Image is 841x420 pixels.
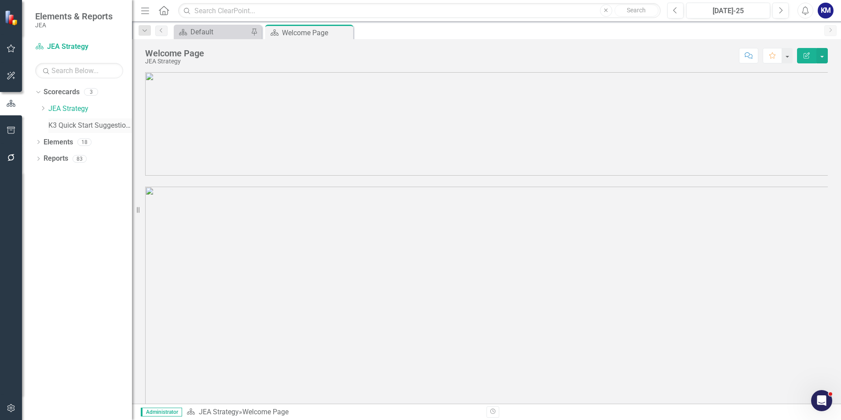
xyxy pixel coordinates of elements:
[35,63,123,78] input: Search Below...
[141,408,182,416] span: Administrator
[818,3,834,18] button: KM
[614,4,658,17] button: Search
[77,138,91,146] div: 18
[176,26,249,37] a: Default
[44,154,68,164] a: Reports
[44,137,73,147] a: Elements
[178,3,661,18] input: Search ClearPoint...
[35,11,113,22] span: Elements & Reports
[145,58,204,65] div: JEA Strategy
[44,87,80,97] a: Scorecards
[35,22,113,29] small: JEA
[48,104,132,114] a: JEA Strategy
[282,27,351,38] div: Welcome Page
[84,88,98,96] div: 3
[35,42,123,52] a: JEA Strategy
[199,408,239,416] a: JEA Strategy
[145,72,828,176] img: mceclip0%20v48.png
[811,390,832,411] iframe: Intercom live chat
[48,121,132,131] a: K3 Quick Start Suggestions
[145,48,204,58] div: Welcome Page
[689,6,767,16] div: [DATE]-25
[190,26,249,37] div: Default
[186,407,480,417] div: »
[73,155,87,162] div: 83
[686,3,770,18] button: [DATE]-25
[242,408,289,416] div: Welcome Page
[4,10,20,25] img: ClearPoint Strategy
[627,7,646,14] span: Search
